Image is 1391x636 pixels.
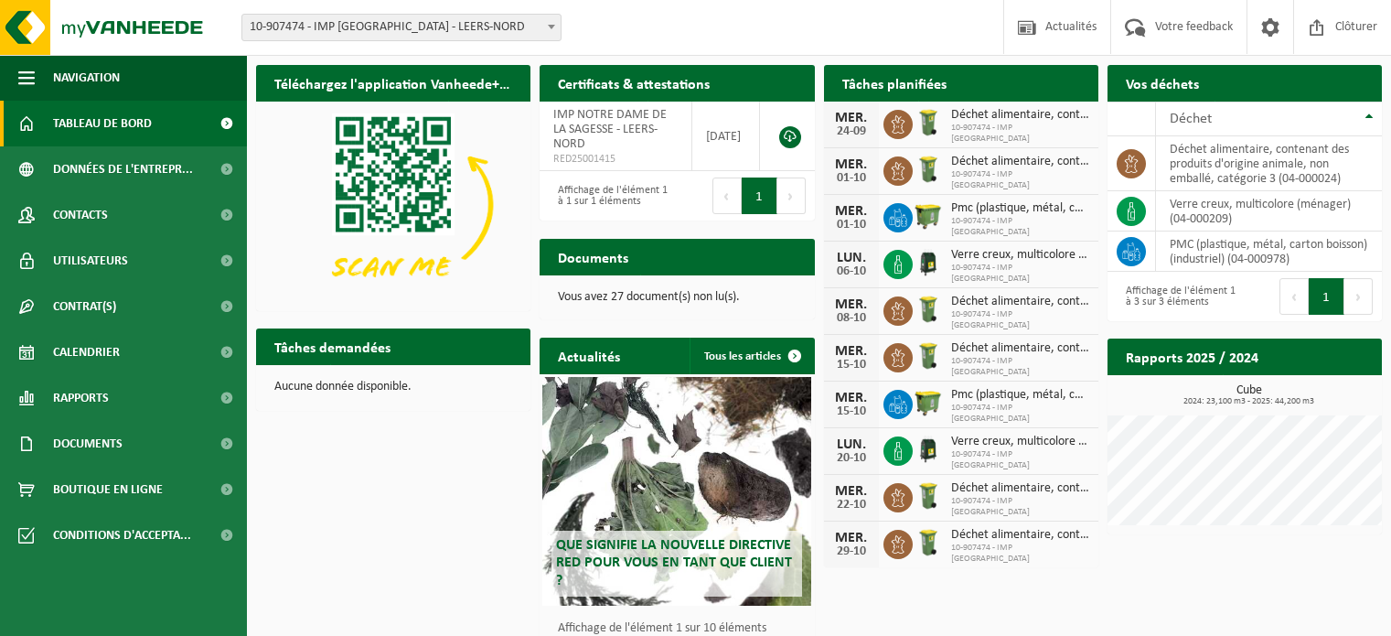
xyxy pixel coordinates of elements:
span: 10-907474 - IMP [GEOGRAPHIC_DATA] [951,356,1089,378]
h2: Rapports 2025 / 2024 [1107,339,1277,374]
p: Aucune donnée disponible. [274,381,512,393]
button: 1 [1309,278,1344,315]
span: Déchet alimentaire, contenant des produits d'origine animale, non emballé, catég... [951,341,1089,356]
span: Tableau de bord [53,101,152,146]
span: 10-907474 - IMP [GEOGRAPHIC_DATA] [951,309,1089,331]
span: Rapports [53,375,109,421]
h3: Cube [1117,384,1382,406]
img: CR-HR-1C-1000-PES-01 [913,247,944,278]
span: 10-907474 - IMP [GEOGRAPHIC_DATA] [951,216,1089,238]
div: MER. [833,204,870,219]
td: déchet alimentaire, contenant des produits d'origine animale, non emballé, catégorie 3 (04-000024) [1156,136,1382,191]
img: WB-0140-HPE-GN-51 [913,527,944,558]
span: Boutique en ligne [53,467,163,512]
h2: Certificats & attestations [540,65,728,101]
div: 29-10 [833,545,870,558]
span: 10-907474 - IMP [GEOGRAPHIC_DATA] [951,449,1089,471]
div: MER. [833,531,870,545]
div: LUN. [833,251,870,265]
div: Affichage de l'élément 1 à 3 sur 3 éléments [1117,276,1236,317]
span: Calendrier [53,329,120,375]
span: Déchet alimentaire, contenant des produits d'origine animale, non emballé, catég... [951,155,1089,169]
div: Affichage de l'élément 1 à 1 sur 1 éléments [549,176,668,216]
span: 10-907474 - IMP NOTRE DAME DE LA SAGESSE - LEERS-NORD [241,14,562,41]
div: 06-10 [833,265,870,278]
p: Vous avez 27 document(s) non lu(s). [558,291,796,304]
span: IMP NOTRE DAME DE LA SAGESSE - LEERS-NORD [553,108,667,151]
h2: Vos déchets [1107,65,1217,101]
div: MER. [833,111,870,125]
img: WB-0140-HPE-GN-51 [913,154,944,185]
span: Déchet [1170,112,1212,126]
div: 22-10 [833,499,870,512]
span: Déchet alimentaire, contenant des produits d'origine animale, non emballé, catég... [951,108,1089,123]
span: RED25001415 [553,152,678,167]
td: [DATE] [692,102,760,171]
div: 20-10 [833,452,870,465]
button: 1 [742,178,777,214]
span: Que signifie la nouvelle directive RED pour vous en tant que client ? [556,538,792,587]
div: 08-10 [833,312,870,325]
div: 15-10 [833,405,870,418]
span: 10-907474 - IMP [GEOGRAPHIC_DATA] [951,123,1089,145]
div: MER. [833,484,870,499]
img: WB-1100-HPE-GN-50 [913,387,944,418]
span: Navigation [53,55,120,101]
div: 15-10 [833,359,870,372]
span: Déchet alimentaire, contenant des produits d'origine animale, non emballé, catég... [951,481,1089,496]
img: WB-0140-HPE-GN-51 [913,340,944,372]
span: Conditions d'accepta... [53,512,191,558]
button: Previous [1279,278,1309,315]
a: Consulter les rapports [1223,374,1380,411]
h2: Téléchargez l'application Vanheede+ maintenant! [256,65,530,101]
span: 10-907474 - IMP [GEOGRAPHIC_DATA] [951,263,1089,285]
img: WB-0140-HPE-GN-51 [913,107,944,138]
h2: Actualités [540,338,638,373]
span: 10-907474 - IMP [GEOGRAPHIC_DATA] [951,403,1089,425]
img: WB-0140-HPE-GN-51 [913,480,944,512]
button: Next [1344,278,1373,315]
h2: Tâches planifiées [824,65,965,101]
span: Pmc (plastique, métal, carton boisson) (industriel) [951,388,1089,403]
div: 01-10 [833,172,870,185]
span: Déchet alimentaire, contenant des produits d'origine animale, non emballé, catég... [951,295,1089,309]
span: Utilisateurs [53,238,128,284]
span: 10-907474 - IMP [GEOGRAPHIC_DATA] [951,496,1089,518]
button: Next [777,178,806,214]
span: 10-907474 - IMP NOTRE DAME DE LA SAGESSE - LEERS-NORD [242,15,561,40]
img: WB-1100-HPE-GN-50 [913,200,944,232]
div: LUN. [833,437,870,452]
div: MER. [833,157,870,172]
a: Tous les articles [690,338,813,374]
img: CR-HR-1C-1000-PES-01 [913,434,944,465]
td: PMC (plastique, métal, carton boisson) (industriel) (04-000978) [1156,232,1382,272]
span: Documents [53,421,123,467]
h2: Tâches demandées [256,329,409,364]
span: Données de l'entrepr... [53,146,193,192]
a: Que signifie la nouvelle directive RED pour vous en tant que client ? [542,377,811,606]
span: Verre creux, multicolore (ménager) [951,248,1089,263]
span: Verre creux, multicolore (ménager) [951,435,1089,449]
span: 10-907474 - IMP [GEOGRAPHIC_DATA] [951,169,1089,191]
div: MER. [833,391,870,405]
td: verre creux, multicolore (ménager) (04-000209) [1156,191,1382,232]
span: Contrat(s) [53,284,116,329]
div: MER. [833,344,870,359]
span: Déchet alimentaire, contenant des produits d'origine animale, non emballé, catég... [951,528,1089,543]
button: Previous [712,178,742,214]
div: MER. [833,297,870,312]
div: 01-10 [833,219,870,232]
div: 24-09 [833,125,870,138]
img: WB-0140-HPE-GN-51 [913,294,944,325]
span: 2024: 23,100 m3 - 2025: 44,200 m3 [1117,397,1382,406]
span: Pmc (plastique, métal, carton boisson) (industriel) [951,201,1089,216]
p: Affichage de l'élément 1 sur 10 éléments [558,622,805,635]
span: 10-907474 - IMP [GEOGRAPHIC_DATA] [951,543,1089,565]
img: Download de VHEPlus App [256,102,530,307]
span: Contacts [53,192,108,238]
h2: Documents [540,239,647,275]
